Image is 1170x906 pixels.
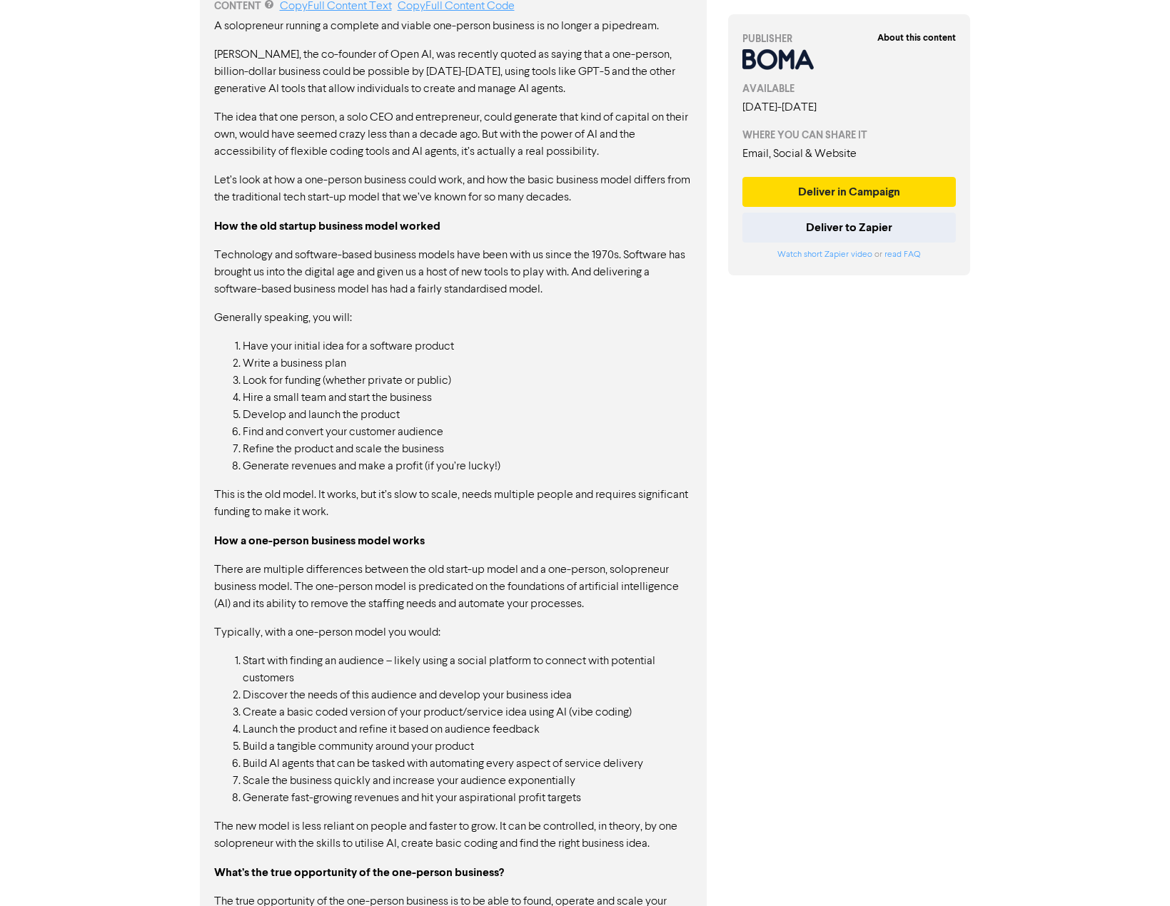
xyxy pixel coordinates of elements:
li: Scale the business quickly and increase your audience exponentially [243,773,692,790]
p: The idea that one person, a solo CEO and entrepreneur, could generate that kind of capital on the... [214,109,692,161]
button: Deliver in Campaign [742,177,957,207]
li: Start with finding an audience – likely using a social platform to connect with potential customers [243,653,692,687]
li: Look for funding (whether private or public) [243,372,692,390]
li: Build AI agents that can be tasked with automating every aspect of service delivery [243,755,692,773]
li: Discover the needs of this audience and develop your business idea [243,687,692,704]
li: Have your initial idea for a software product [243,338,692,355]
strong: What’s the true opportunity of the one-person business? [214,865,504,880]
button: Deliver to Zapier [742,213,957,243]
a: Copy Full Content Code [398,1,515,12]
li: Find and convert your customer audience [243,424,692,441]
p: The new model is less reliant on people and faster to grow. It can be controlled, in theory, by o... [214,818,692,852]
a: read FAQ [884,250,920,259]
p: This is the old model. It works, but it’s slow to scale, needs multiple people and requires signi... [214,487,692,521]
div: WHERE YOU CAN SHARE IT [742,128,957,143]
p: There are multiple differences between the old start-up model and a one-person, solopreneur busin... [214,561,692,613]
div: or [742,248,957,261]
li: Build a tangible community around your product [243,738,692,755]
strong: How the old startup business model worked [214,219,440,233]
p: A solopreneur running a complete and viable one-person business is no longer a pipedream. [214,18,692,35]
li: Write a business plan [243,355,692,372]
li: Generate revenues and make a profit (if you’re lucky!) [243,458,692,475]
a: Copy Full Content Text [280,1,392,12]
li: Refine the product and scale the business [243,441,692,458]
li: Launch the product and refine it based on audience feedback [243,721,692,738]
div: Email, Social & Website [742,146,957,163]
p: Generally speaking, you will: [214,310,692,327]
div: AVAILABLE [742,81,957,96]
li: Develop and launch the product [243,407,692,424]
div: PUBLISHER [742,31,957,46]
li: Generate fast-growing revenues and hit your aspirational profit targets [243,790,692,807]
p: Let’s look at how a one-person business could work, and how the basic business model differs from... [214,172,692,206]
li: Hire a small team and start the business [243,390,692,407]
p: Technology and software-based business models have been with us since the 1970s. Software has bro... [214,247,692,298]
p: [PERSON_NAME], the co-founder of Open AI, was recently quoted as saying that a one-person, billio... [214,46,692,98]
div: [DATE] - [DATE] [742,99,957,116]
a: Watch short Zapier video [777,250,872,259]
iframe: Chat Widget [1099,838,1170,906]
p: Typically, with a one-person model you would: [214,624,692,641]
strong: How a one-person business model works [214,534,425,548]
li: Create a basic coded version of your product/service idea using AI (vibe coding) [243,704,692,721]
strong: About this content [877,32,956,44]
